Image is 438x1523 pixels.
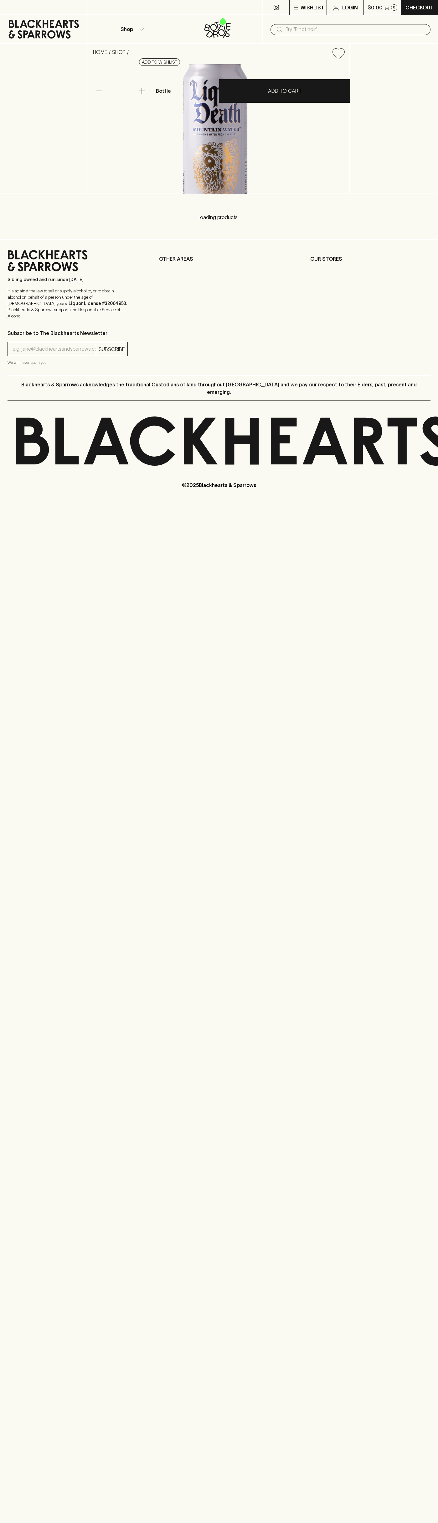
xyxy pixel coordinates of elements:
p: It is against the law to sell or supply alcohol to, or to obtain alcohol on behalf of a person un... [8,288,128,319]
a: HOME [93,49,107,55]
p: Login [342,4,358,11]
p: Subscribe to The Blackhearts Newsletter [8,329,128,337]
p: $0.00 [368,4,383,11]
p: Shop [121,25,133,33]
p: Loading products... [6,213,432,221]
button: ADD TO CART [219,79,350,103]
input: Try "Pinot noir" [286,24,425,34]
p: SUBSCRIBE [99,345,125,353]
p: ⠀ [88,4,93,11]
button: Add to wishlist [330,46,347,62]
p: OUR STORES [310,255,430,263]
button: SUBSCRIBE [96,342,127,356]
p: 0 [393,6,395,9]
p: Bottle [156,87,171,95]
a: SHOP [112,49,126,55]
p: OTHER AREAS [159,255,279,263]
button: Add to wishlist [139,58,180,66]
p: Wishlist [301,4,324,11]
strong: Liquor License #32064953 [69,301,126,306]
img: 36459.png [88,64,350,194]
button: Shop [88,15,175,43]
div: Bottle [153,85,219,97]
p: Blackhearts & Sparrows acknowledges the traditional Custodians of land throughout [GEOGRAPHIC_DAT... [12,381,426,396]
p: Checkout [405,4,434,11]
input: e.g. jane@blackheartsandsparrows.com.au [13,344,96,354]
p: We will never spam you [8,359,128,366]
p: Sibling owned and run since [DATE] [8,276,128,283]
p: ADD TO CART [268,87,301,95]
